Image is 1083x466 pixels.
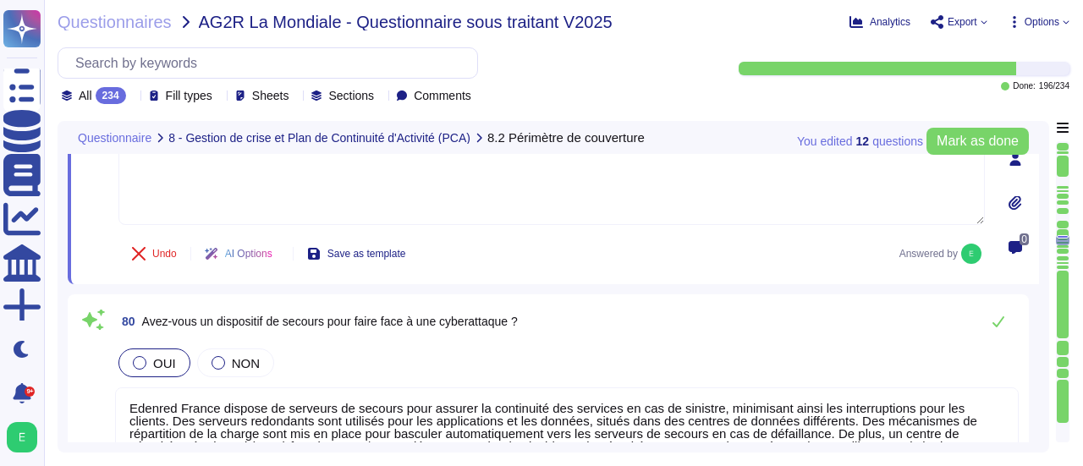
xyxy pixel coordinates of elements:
[225,249,272,259] span: AI Options
[870,17,910,27] span: Analytics
[199,14,613,30] span: AG2R La Mondiale - Questionnaire sous traitant V2025
[948,17,977,27] span: Export
[294,237,420,271] button: Save as template
[252,90,289,101] span: Sheets
[142,315,518,328] span: Avez-vous un dispositif de secours pour faire face à une cyberattaque ?
[926,128,1029,155] button: Mark as done
[96,87,126,104] div: 234
[3,419,49,456] button: user
[232,356,260,370] span: NON
[414,90,471,101] span: Comments
[1025,17,1059,27] span: Options
[1020,233,1029,245] span: 0
[79,90,92,101] span: All
[168,132,470,144] span: 8 - Gestion de crise et Plan de Continuité d'Activité (PCA)
[115,315,135,327] span: 80
[1013,82,1036,90] span: Done:
[152,249,177,259] span: Undo
[153,356,176,370] span: OUI
[58,14,172,30] span: Questionnaires
[327,249,406,259] span: Save as template
[7,422,37,452] img: user
[849,15,910,29] button: Analytics
[78,132,151,144] span: Questionnaire
[166,90,212,101] span: Fill types
[25,387,35,397] div: 9+
[118,237,190,271] button: Undo
[487,131,645,144] span: 8.2 Périmètre de couverture
[797,135,923,147] span: You edited question s
[1039,82,1069,90] span: 196 / 234
[937,134,1019,148] span: Mark as done
[118,123,985,225] textarea: Edenred France dispose d'un plan de continuité des activités à 360°. Chaque périmètre couvre les ...
[328,90,374,101] span: Sections
[899,249,958,259] span: Answered by
[67,48,477,78] input: Search by keywords
[961,244,981,264] img: user
[856,135,870,147] b: 12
